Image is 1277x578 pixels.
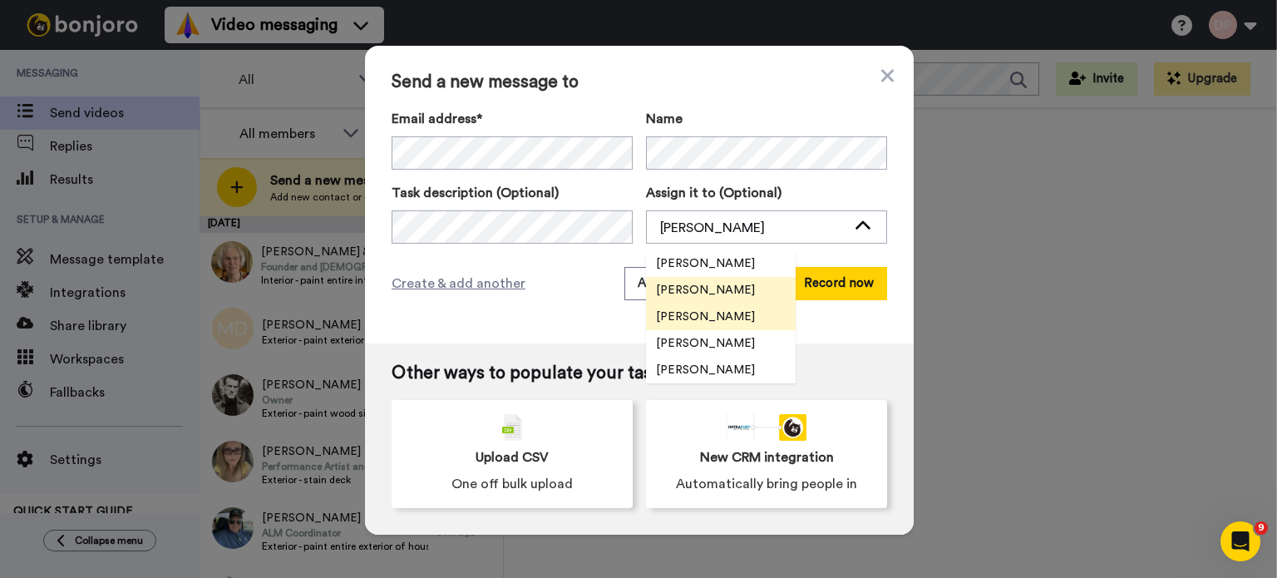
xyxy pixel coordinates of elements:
label: Task description (Optional) [392,183,633,203]
span: Send a new message to [392,72,887,92]
button: Record now [791,267,887,300]
span: Create & add another [392,274,525,294]
span: [PERSON_NAME] [646,255,765,272]
span: Upload CSV [476,447,549,467]
button: Add and record later [624,267,771,300]
span: [PERSON_NAME] [646,309,765,325]
span: Other ways to populate your tasklist [392,363,887,383]
div: [PERSON_NAME] [660,218,846,238]
iframe: Intercom live chat [1220,521,1260,561]
span: Name [646,109,683,129]
label: Assign it to (Optional) [646,183,887,203]
span: [PERSON_NAME] [646,335,765,352]
span: [PERSON_NAME] [646,362,765,378]
div: animation [727,414,806,441]
label: Email address* [392,109,633,129]
span: One off bulk upload [451,474,573,494]
span: 9 [1255,521,1268,535]
span: New CRM integration [700,447,834,467]
img: csv-grey.png [502,414,522,441]
span: Automatically bring people in [676,474,857,494]
span: [PERSON_NAME] [646,282,765,299]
